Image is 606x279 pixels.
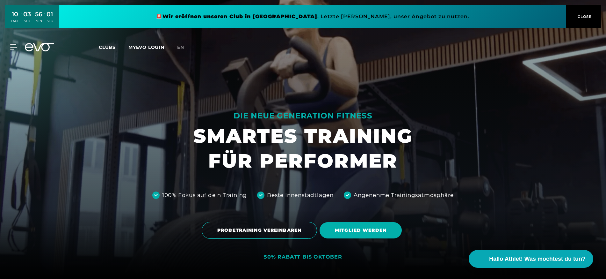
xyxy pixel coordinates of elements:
div: 01 [47,10,53,19]
div: : [21,10,22,27]
div: 03 [23,10,31,19]
span: CLOSE [576,14,592,19]
span: Clubs [99,44,116,50]
a: Clubs [99,44,128,50]
div: MIN [35,19,42,23]
button: Hallo Athlet! Was möchtest du tun? [469,250,593,268]
div: Angenehme Trainingsatmosphäre [354,191,454,200]
div: 50% RABATT BIS OKTOBER [264,254,342,260]
div: Beste Innenstadtlagen [267,191,334,200]
a: MYEVO LOGIN [128,44,164,50]
div: 10 [11,10,19,19]
div: DIE NEUE GENERATION FITNESS [193,111,413,121]
a: en [177,44,192,51]
button: CLOSE [566,5,601,28]
div: STD [23,19,31,23]
a: MITGLIED WERDEN [320,217,404,243]
div: 100% Fokus auf dein Training [162,191,247,200]
div: : [44,10,45,27]
span: Hallo Athlet! Was möchtest du tun? [489,255,586,263]
div: SEK [47,19,53,23]
span: PROBETRAINING VEREINBAREN [217,227,301,234]
a: PROBETRAINING VEREINBAREN [202,217,320,244]
span: en [177,44,184,50]
h1: SMARTES TRAINING FÜR PERFORMER [193,124,413,173]
div: 56 [35,10,42,19]
div: TAGE [11,19,19,23]
span: MITGLIED WERDEN [335,227,386,234]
